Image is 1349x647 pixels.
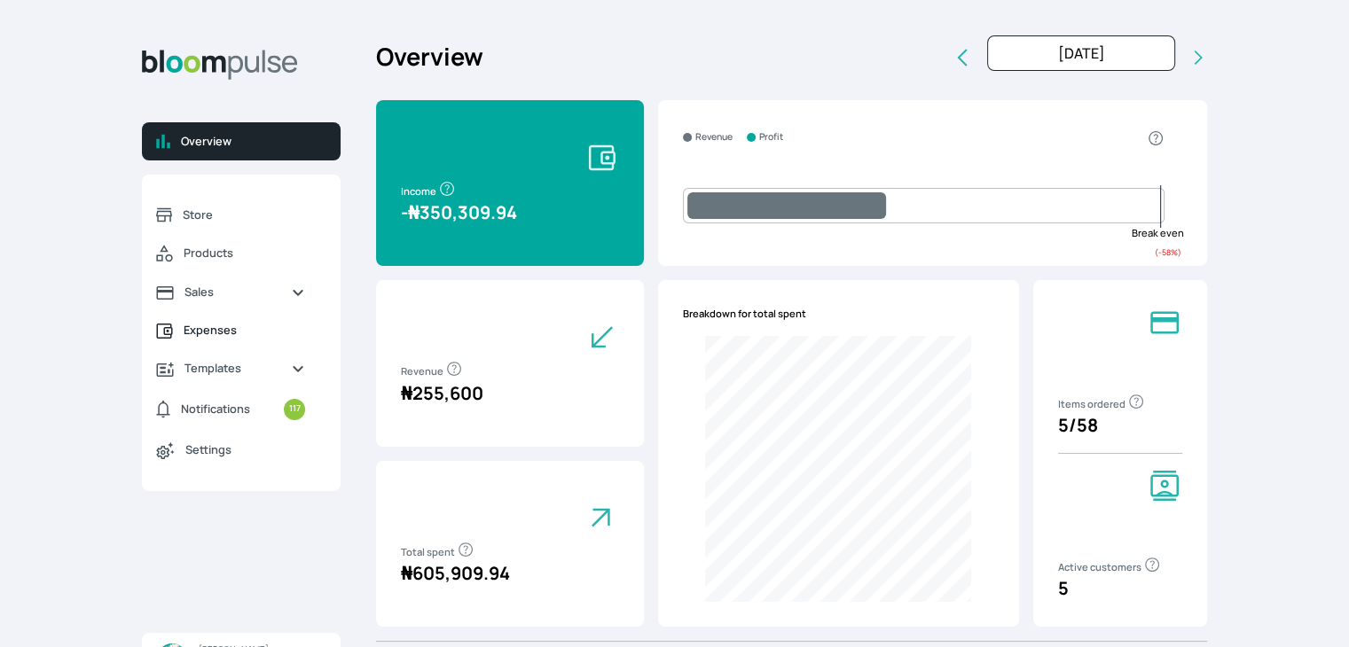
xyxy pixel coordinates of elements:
[683,307,806,322] span: Breakdown for total spent
[284,399,305,420] small: 117
[401,545,475,558] span: Total spent
[185,441,305,458] span: Settings
[401,200,517,224] span: - 350,309.94
[401,561,412,585] span: ₦
[142,50,298,80] img: Bloom Logo
[376,39,483,75] h2: Overview
[401,364,463,378] span: Revenue
[142,35,341,626] aside: Sidebar
[401,184,456,198] span: Income
[181,133,326,150] span: Overview
[1058,575,1182,602] p: 5
[184,245,305,261] span: Products
[184,284,277,300] span: Sales
[759,130,783,144] small: Profit
[142,431,319,470] a: Settings
[142,311,319,349] a: Expenses
[184,322,305,339] span: Expenses
[695,130,733,144] small: Revenue
[401,381,412,405] span: ₦
[142,122,341,160] a: Overview
[1058,397,1145,410] span: Items ordered
[183,207,305,223] span: Store
[1058,560,1161,573] span: Active customers
[142,196,319,234] a: Store
[142,388,319,431] a: Notifications117
[142,273,319,311] a: Sales
[184,360,277,377] span: Templates
[142,234,319,273] a: Products
[401,381,483,405] span: 255,600
[142,349,319,387] a: Templates
[408,200,420,224] span: ₦
[181,401,250,417] span: Notifications
[401,561,510,585] span: 605,909.94
[1155,246,1181,258] small: ( -58 %)
[1058,412,1182,439] p: 5 / 58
